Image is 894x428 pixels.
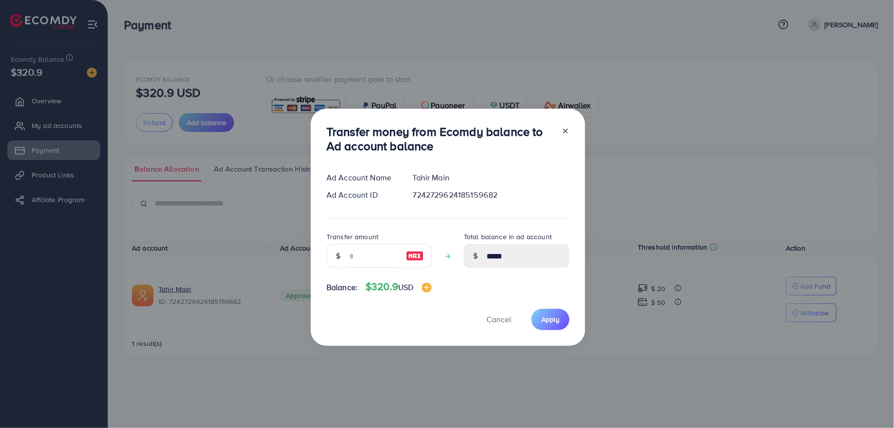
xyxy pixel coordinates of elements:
h3: Transfer money from Ecomdy balance to Ad account balance [326,125,554,153]
label: Transfer amount [326,232,378,242]
span: Cancel [487,314,511,325]
img: image [422,283,432,293]
h4: $320.9 [366,281,431,293]
label: Total balance in ad account [464,232,552,242]
div: Ad Account ID [319,189,405,201]
span: Apply [541,314,560,324]
div: Ad Account Name [319,172,405,183]
div: Tahir Main [405,172,577,183]
button: Cancel [474,309,524,330]
span: USD [398,282,413,293]
button: Apply [531,309,569,330]
img: image [406,250,424,262]
div: 7242729624185159682 [405,189,577,201]
span: Balance: [326,282,358,293]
